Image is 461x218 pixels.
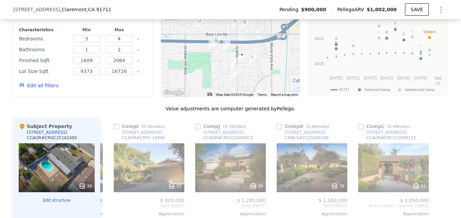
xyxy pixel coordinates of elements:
div: Min [72,27,102,33]
span: $ 1,285,000 [237,198,266,203]
text: [DATE] [414,76,427,80]
text: Subject [423,30,436,34]
span: $ 920,000 [160,198,184,203]
div: CCAOR # CRCV25099122 [366,135,416,141]
div: 55 [413,183,426,189]
span: ( miles) [303,124,332,129]
text: E [420,51,422,55]
text: B [386,30,388,34]
div: 432 Greensboro Ct [230,58,238,69]
text: J [378,18,380,22]
span: , CA 91711 [87,7,111,12]
span: 0.16 [143,124,152,129]
text: D [335,41,337,45]
text: L [428,42,430,46]
span: ( miles) [220,124,249,129]
span: 0.49 [389,124,398,129]
div: 557 Black Hills Dr [238,51,246,63]
div: 1903 Academy Ct [208,38,216,50]
div: Appreciation [114,211,184,217]
span: $1,002,000 [367,7,397,12]
a: Report a map error [271,93,298,96]
text: [DATE] [364,76,376,80]
div: Lot Size Sqft [19,67,69,76]
text: I [353,38,354,42]
div: 472 Heidelburg Ln [232,18,239,29]
span: ( miles) [384,124,413,129]
span: Sold [DATE] [114,203,184,208]
div: Appreciation [195,211,266,217]
div: Bathrooms [19,45,69,54]
span: $ 1,160,000 [318,198,347,203]
text: Unselected Comp [405,88,435,92]
div: 1570 Beloit Ave [230,70,238,81]
span: Sold [DATE] [277,203,347,208]
div: Value adjustments are computer generated by Pellego . [13,105,448,112]
div: CRMLS # CV25005248 [285,135,329,141]
span: Active Under Contract [DATE] [358,203,429,208]
div: 378 E Radcliffe Dr [223,40,230,52]
div: Finished Sqft [19,56,69,65]
button: Clear [137,70,140,73]
span: Pellego ARV [337,6,367,13]
button: Clear [137,38,140,40]
text: H [420,43,422,48]
a: [STREET_ADDRESS] [358,130,407,135]
span: , Claremont [60,6,111,13]
span: Map data ©2025 Google [216,93,253,96]
text: G [411,29,414,33]
div: Subject Property [19,123,72,130]
div: [STREET_ADDRESS] [27,130,67,135]
button: Clear [137,49,140,51]
span: Sold [DATE] [195,203,266,208]
div: [STREET_ADDRESS] [203,130,244,135]
text: [DATE] [330,76,343,80]
div: Max [104,27,134,33]
text: F [394,21,397,25]
button: Show Options [434,3,448,16]
text: [DATE] [397,76,410,80]
span: [STREET_ADDRESS] [13,6,60,13]
button: Edit all filters [19,82,58,89]
button: Keyboard shortcuts [207,93,212,96]
span: 0.78 [224,124,234,129]
svg: A chart. [313,9,443,94]
img: Google [163,88,185,97]
div: CCAOR # CRCV25004913 [203,135,253,141]
button: SAVE [405,3,429,16]
text: $500 [315,61,324,66]
div: CCAOR # CROC25162485 [27,135,77,141]
div: Appreciation [277,211,347,217]
div: 39 [250,183,263,189]
span: 0.68 [308,124,317,129]
a: [STREET_ADDRESS] [195,130,244,135]
span: Pending [279,6,301,13]
div: 38 [79,183,92,189]
div: 1919 Austin Ct [213,37,220,49]
div: 38 [331,183,345,189]
div: Comp L [358,123,413,130]
a: Open this area in Google Maps (opens a new window) [163,88,185,97]
div: 143 W Monterrey Dr [196,18,203,29]
div: Comp J [195,123,249,130]
text: Sep [435,76,442,80]
div: CCAOR # CRP1-18990 [122,135,165,141]
div: [STREET_ADDRESS] [122,130,162,135]
span: ( miles) [139,124,167,129]
a: Terms (opens in new tab) [257,93,267,96]
text: A [335,36,338,40]
button: Clear [137,59,140,62]
div: Comp K [277,123,332,130]
div: Appreciation [358,211,429,217]
div: Bedrooms [19,34,69,43]
span: $900,000 [301,6,326,13]
div: 51 [168,183,182,189]
span: $ 1,050,000 [400,198,429,203]
text: $600 [315,36,324,41]
div: [STREET_ADDRESS] [366,130,407,135]
div: 2148 Aquinas Ave [241,19,248,30]
button: Edit structure [19,198,95,203]
div: Comp I [114,123,167,130]
text: C [402,32,405,36]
